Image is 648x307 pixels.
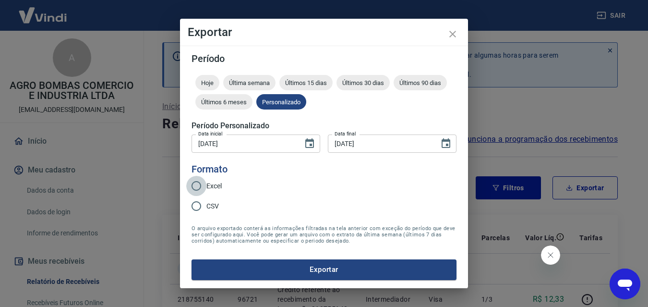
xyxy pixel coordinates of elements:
span: Últimos 15 dias [279,79,333,86]
div: Últimos 90 dias [394,75,447,90]
span: Olá! Precisa de ajuda? [6,7,81,14]
div: Últimos 6 meses [195,94,252,110]
div: Últimos 30 dias [336,75,390,90]
button: close [441,23,464,46]
span: O arquivo exportado conterá as informações filtradas na tela anterior com exceção do período que ... [192,225,456,244]
label: Data final [335,130,356,137]
div: Última semana [223,75,276,90]
h4: Exportar [188,26,460,38]
span: Últimos 30 dias [336,79,390,86]
span: Excel [206,181,222,191]
div: Últimos 15 dias [279,75,333,90]
h5: Período Personalizado [192,121,456,131]
span: Última semana [223,79,276,86]
input: DD/MM/YYYY [192,135,296,152]
div: Personalizado [256,94,306,110]
iframe: Fechar mensagem [541,246,560,265]
span: Últimos 6 meses [195,98,252,106]
legend: Formato [192,162,228,176]
div: Hoje [195,75,219,90]
button: Choose date, selected date is 31 de ago de 2025 [436,134,456,153]
label: Data inicial [198,130,223,137]
iframe: Botão para abrir a janela de mensagens [610,269,640,299]
span: Últimos 90 dias [394,79,447,86]
span: Hoje [195,79,219,86]
input: DD/MM/YYYY [328,135,432,152]
span: Personalizado [256,98,306,106]
span: CSV [206,201,219,211]
button: Choose date, selected date is 1 de jul de 2025 [300,134,319,153]
h5: Período [192,54,456,63]
button: Exportar [192,259,456,280]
